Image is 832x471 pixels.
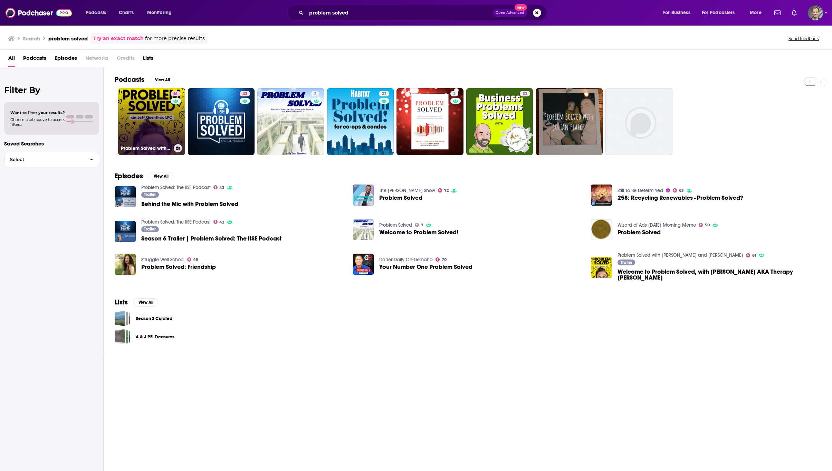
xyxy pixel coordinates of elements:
[808,5,823,20] img: User Profile
[10,117,65,127] span: Choose a tab above to access filters.
[415,223,423,227] a: 7
[699,223,710,227] a: 50
[353,185,374,206] img: Problem Solved
[114,7,138,18] a: Charts
[496,11,524,15] span: Open Advanced
[145,35,205,43] span: for more precise results
[515,4,527,11] span: New
[492,9,527,17] button: Open AdvancedNew
[618,229,661,235] a: Problem Solved
[618,188,663,194] a: Still To Be Determined
[697,7,745,18] button: open menu
[679,189,684,192] span: 63
[621,261,632,265] span: Trailer
[618,269,821,281] span: Welcome to Problem Solved, with [PERSON_NAME] AKA Therapy [PERSON_NAME]
[115,75,144,84] h2: Podcasts
[311,91,319,96] a: 7
[142,7,181,18] button: open menu
[115,186,136,207] img: Behind the Mic with Problem Solved
[219,186,224,189] span: 43
[466,88,533,155] a: 32
[141,264,216,270] span: Problem Solved: Friendship
[353,219,374,240] img: Welcome to Problem Solved!
[379,195,422,201] span: Problem Solved
[450,91,458,96] a: 2
[591,257,612,278] img: Welcome to Problem Solved, with Jeff Guenther AKA Therapy Jeff
[23,53,46,67] span: Podcasts
[171,91,181,96] a: 61
[789,7,800,19] a: Show notifications dropdown
[353,254,374,275] img: Your Number One Problem Solved
[327,88,394,155] a: 27
[141,236,281,242] a: Season 6 Trailer | Problem Solved: The IISE Podcast
[379,264,472,270] span: Your Number One Problem Solved
[436,257,447,262] a: 70
[379,188,435,194] a: The Domonique Foxworth Show
[115,172,173,180] a: EpisodesView All
[382,91,386,97] span: 27
[379,222,412,228] a: Problem Solved
[591,185,612,206] img: 258: Recycling Renewables - Problem Solved?
[121,145,171,151] h3: Problem Solved with [PERSON_NAME] and [PERSON_NAME]
[81,7,115,18] button: open menu
[808,5,823,20] span: Logged in as kwerderman
[144,227,156,231] span: Trailer
[115,221,136,242] a: Season 6 Trailer | Problem Solved: The IISE Podcast
[702,8,735,18] span: For Podcasters
[786,36,821,41] button: Send feedback
[618,195,743,201] a: 258: Recycling Renewables - Problem Solved?
[147,8,172,18] span: Monitoring
[438,188,449,192] a: 72
[55,53,77,67] a: Episodes
[23,35,40,42] h3: Search
[4,152,99,167] button: Select
[188,88,255,155] a: 43
[173,91,178,97] span: 61
[118,88,185,155] a: 61Problem Solved with [PERSON_NAME] and [PERSON_NAME]
[115,311,130,326] a: Season 3 Curated
[453,91,456,97] span: 2
[6,6,72,19] a: Podchaser - Follow, Share and Rate Podcasts
[187,257,199,262] a: 49
[591,219,612,240] img: Problem Solved
[705,224,710,227] span: 50
[396,88,463,155] a: 2
[119,8,134,18] span: Charts
[115,254,136,275] a: Problem Solved: Friendship
[379,91,389,96] a: 27
[136,315,172,322] a: Season 3 Curated
[523,91,527,97] span: 32
[663,8,690,18] span: For Business
[444,189,449,192] span: 72
[618,222,696,228] a: Wizard of Ads Monday Morning Memo
[115,75,175,84] a: PodcastsView All
[242,91,247,97] span: 43
[4,140,99,147] p: Saved Searches
[149,172,173,180] button: View All
[4,157,84,162] span: Select
[379,257,433,263] a: DarrenDaily On-Demand
[772,7,783,19] a: Show notifications dropdown
[750,8,762,18] span: More
[442,258,447,261] span: 70
[8,53,15,67] a: All
[141,201,238,207] a: Behind the Mic with Problem Solved
[618,269,821,281] a: Welcome to Problem Solved, with Jeff Guenther AKA Therapy Jeff
[115,329,130,345] a: A & J PEI Treasures
[379,229,458,235] a: Welcome to Problem Solved!
[48,35,88,42] h3: problem solved
[115,298,128,307] h2: Lists
[150,76,175,84] button: View All
[144,192,156,197] span: Trailer
[314,91,316,97] span: 7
